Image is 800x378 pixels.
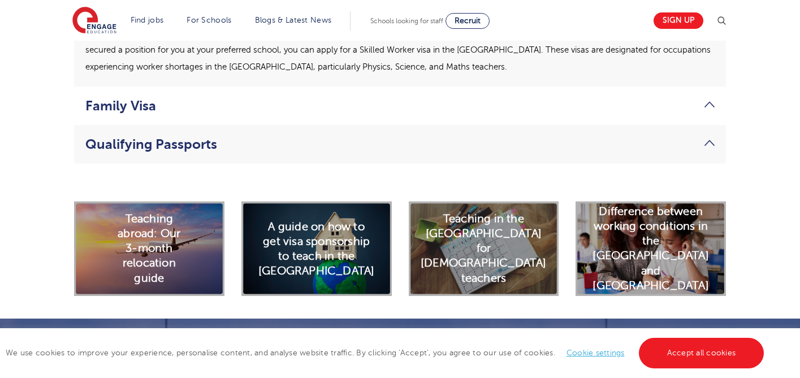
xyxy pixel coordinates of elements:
h2: A guide on how to get visa sponsorship to teach in the [GEOGRAPHIC_DATA] [258,219,374,278]
span: Schools looking for staff [370,17,443,25]
img: Engage Education [72,7,116,35]
span: We use cookies to improve your experience, personalise content, and analyse website traffic. By c... [6,349,767,357]
a: Blogs & Latest News [255,16,332,24]
span: Recruit [455,16,481,25]
a: Accept all cookies [639,338,764,368]
a: Cookie settings [567,349,625,357]
a: Teaching in the [GEOGRAPHIC_DATA] for [DEMOGRAPHIC_DATA] teachers [409,243,559,254]
a: Recruit [446,13,490,29]
a: Sign up [654,12,703,29]
a: A guide on how to get visa sponsorship to teach in the [GEOGRAPHIC_DATA] [241,243,392,254]
p: The sponsorship route to teaching in the [GEOGRAPHIC_DATA] is the most popular option for teacher... [85,24,715,75]
a: Qualifying Passports [85,136,715,152]
h2: Difference between working conditions in the [GEOGRAPHIC_DATA] and [GEOGRAPHIC_DATA] [593,204,708,294]
a: Find jobs [131,16,164,24]
a: For Schools [187,16,231,24]
a: Difference between working conditions in the [GEOGRAPHIC_DATA] and [GEOGRAPHIC_DATA] [576,243,726,254]
h2: Teaching abroad: Our 3-month relocation guide [111,212,187,286]
a: Teaching abroad: Our 3-month relocation guide [74,243,224,254]
h2: Teaching in the [GEOGRAPHIC_DATA] for [DEMOGRAPHIC_DATA] teachers [421,212,547,286]
a: Family Visa [85,98,715,114]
